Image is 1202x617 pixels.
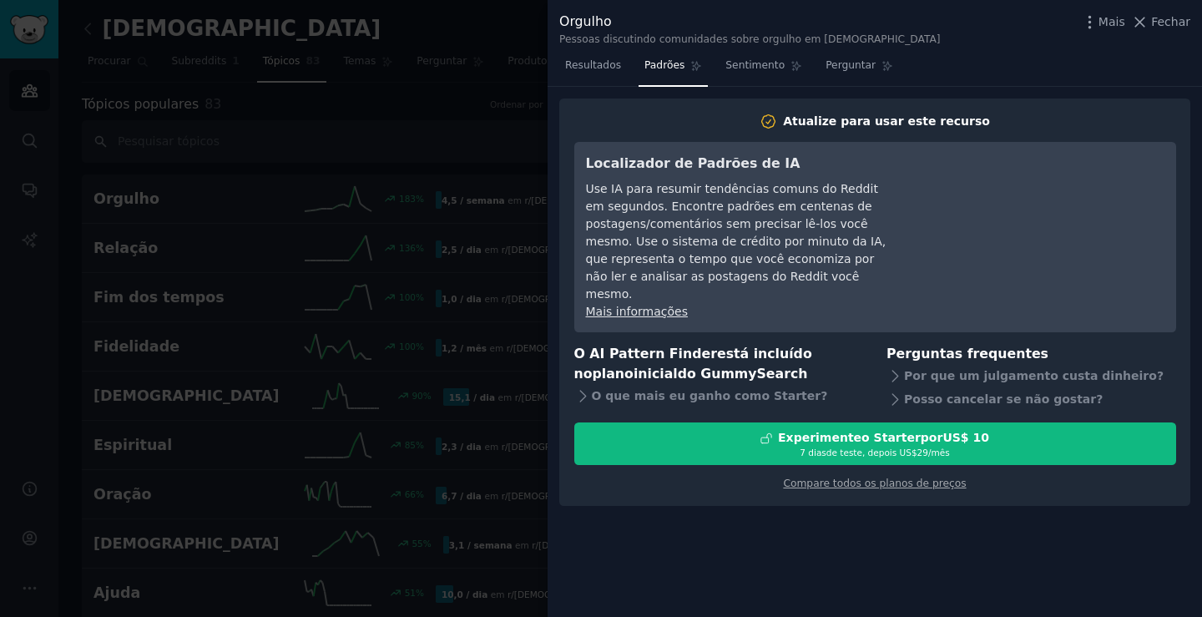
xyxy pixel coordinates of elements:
font: Sentimento [725,59,785,71]
font: Use IA para resumir tendências comuns do Reddit em segundos. Encontre padrões em centenas de post... [586,182,886,301]
a: Mais informações [586,305,688,318]
font: plano [593,366,634,382]
font: Fechar [1151,15,1190,28]
font: do GummySearch [678,366,808,382]
button: Mais [1081,13,1125,31]
font: Pessoas discutindo comunidades sobre orgulho em [DEMOGRAPHIC_DATA] [559,33,941,45]
a: Compare todos os planos de preços [783,478,966,489]
font: ? [821,389,827,402]
font: o Starter [861,431,921,444]
font: por [921,431,943,444]
font: Orgulho [559,13,612,29]
font: Localizador de Padrões de IA [586,155,800,171]
a: Padrões [639,53,708,87]
font: US$ 10 [942,431,989,444]
button: Experimenteo StarterporUS$ 107 diasde teste, depois US$29/mês [574,422,1176,465]
font: o Starter [761,389,821,402]
font: Perguntar [826,59,876,71]
font: Atualize para usar este recurso [783,114,990,128]
font: Mais [1098,15,1125,28]
button: Fechar [1131,13,1190,31]
iframe: Reprodutor de vídeo do YouTube [914,154,1164,279]
a: Sentimento [720,53,808,87]
font: 29 [917,448,928,458]
font: O AI Pattern Finder [574,346,717,362]
font: inicial [634,366,678,382]
font: está incluído no [574,346,812,382]
font: /mês [928,448,950,458]
font: O que mais eu ganho com [592,389,762,402]
font: 7 dias [800,448,826,458]
font: Posso cancelar se não gostar? [904,392,1103,406]
a: Perguntar [820,53,899,87]
font: Experimente [778,431,861,444]
font: de teste, depois US$ [826,448,917,458]
font: Resultados [565,59,621,71]
a: Resultados [559,53,627,87]
font: Perguntas frequentes [886,346,1048,362]
font: Por que um julgamento custa dinheiro? [904,369,1164,382]
font: Padrões [644,59,684,71]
